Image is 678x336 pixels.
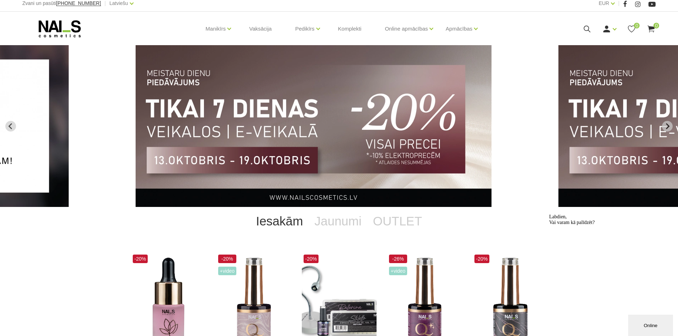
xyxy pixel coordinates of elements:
span: [PHONE_NUMBER] [56,0,101,6]
a: Pedikīrs [295,15,314,43]
a: Vaksācija [243,12,277,46]
a: Apmācības [446,15,472,43]
span: +Video [389,267,408,275]
a: Online apmācības [385,15,428,43]
span: -20% [218,255,237,263]
iframe: chat widget [546,211,674,311]
a: Jaunumi [309,207,367,235]
a: Iesakām [250,207,309,235]
span: +Video [218,267,237,275]
span: -20% [474,255,490,263]
a: 0 [647,25,656,33]
a: 0 [627,25,636,33]
li: 3 of 13 [136,45,542,207]
div: Labdien,Vai varam kā palīdzēt? [3,3,131,14]
span: -20% [133,255,148,263]
a: Manikīrs [206,15,226,43]
span: Labdien, Vai varam kā palīdzēt? [3,3,48,14]
span: -20% [304,255,319,263]
span: 0 [634,23,640,28]
span: -26% [389,255,408,263]
button: Next slide [662,121,673,132]
span: 0 [653,23,659,28]
iframe: chat widget [628,313,674,336]
a: OUTLET [367,207,428,235]
a: [PHONE_NUMBER] [56,1,101,6]
a: Komplekti [332,12,367,46]
button: Previous slide [5,121,16,132]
